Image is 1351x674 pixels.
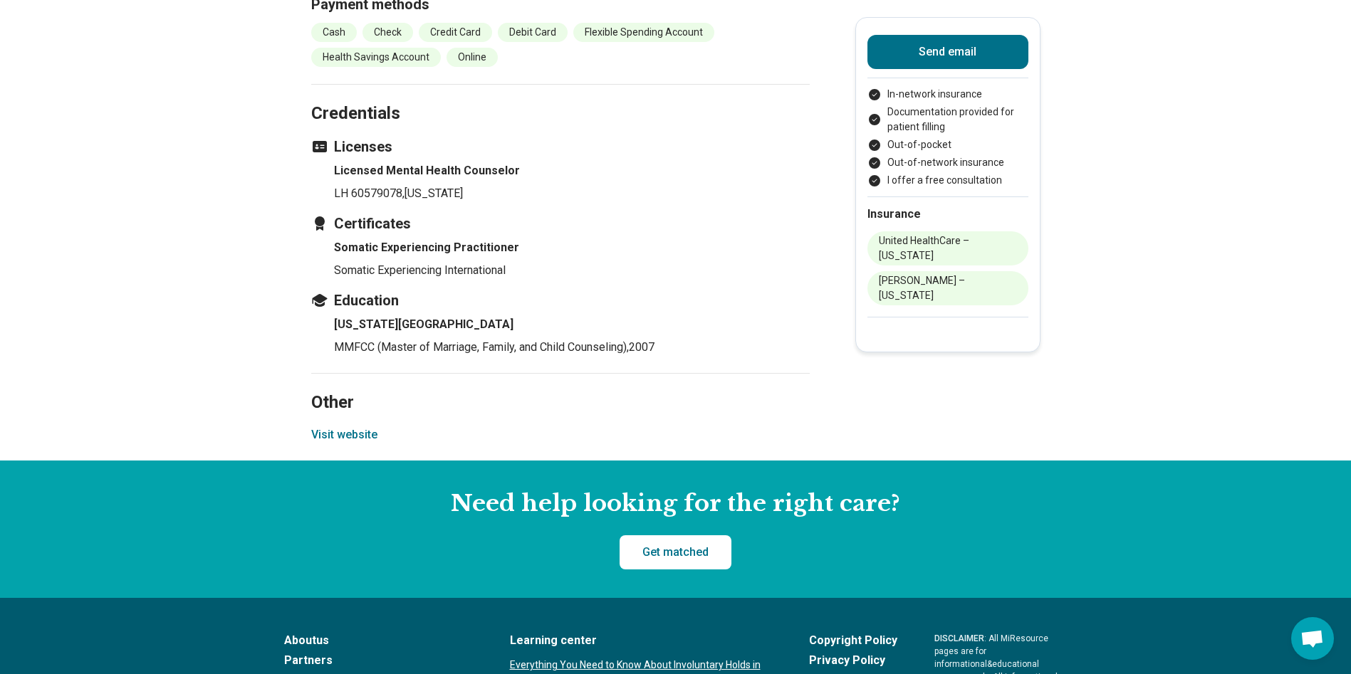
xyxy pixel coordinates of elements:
h3: Education [311,290,810,310]
h2: Other [311,357,810,415]
li: Out-of-pocket [867,137,1028,152]
h3: Licenses [311,137,810,157]
span: DISCLAIMER [934,633,984,643]
li: United HealthCare – [US_STATE] [867,231,1028,265]
p: MMFCC (Master of Marriage, Family, and Child Counseling) , 2007 [334,339,810,356]
li: Health Savings Account [311,48,441,67]
a: Get matched [620,535,731,569]
ul: Payment options [867,87,1028,188]
a: Partners [284,652,473,669]
button: Send email [867,35,1028,69]
li: Out-of-network insurance [867,155,1028,170]
li: Check [362,23,413,42]
a: Copyright Policy [809,632,897,649]
li: Debit Card [498,23,568,42]
li: Documentation provided for patient filling [867,105,1028,135]
button: Visit website [311,426,377,443]
li: Online [447,48,498,67]
li: Flexible Spending Account [573,23,714,42]
h2: Credentials [311,68,810,126]
li: Cash [311,23,357,42]
li: In-network insurance [867,87,1028,102]
h2: Need help looking for the right care? [11,489,1340,519]
li: I offer a free consultation [867,173,1028,188]
a: Aboutus [284,632,473,649]
h2: Insurance [867,206,1028,223]
li: [PERSON_NAME] – [US_STATE] [867,271,1028,305]
span: , [US_STATE] [402,186,463,200]
h4: [US_STATE][GEOGRAPHIC_DATA] [334,316,810,333]
p: Somatic Experiencing International [334,262,810,279]
h4: Somatic Experiencing Practitioner [334,239,810,256]
h3: Certificates [311,214,810,233]
p: LH 60579078 [334,185,810,202]
a: Learning center [510,632,772,649]
a: Privacy Policy [809,652,897,669]
a: Open chat [1291,617,1334,660]
li: Credit Card [419,23,492,42]
h4: Licensed Mental Health Counselor [334,162,810,179]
